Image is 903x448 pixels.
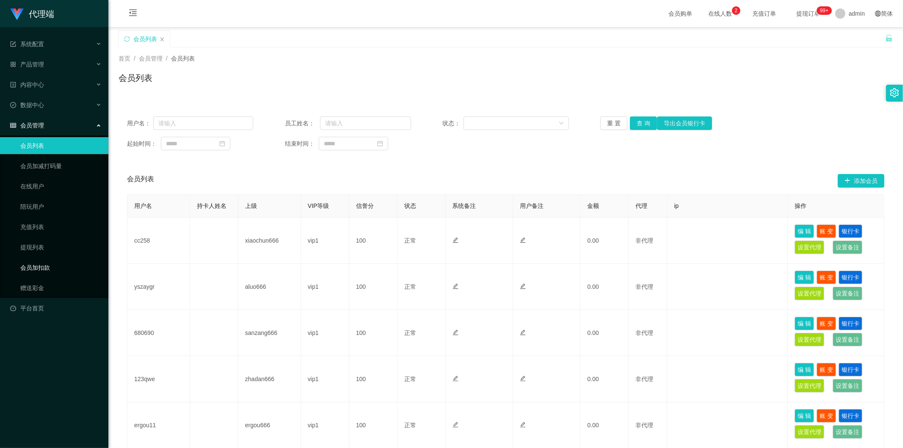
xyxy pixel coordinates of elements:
[153,116,253,130] input: 请输入
[349,264,398,310] td: 100
[127,139,161,148] span: 起始时间：
[580,310,629,356] td: 0.00
[520,202,544,209] span: 用户备注
[795,224,814,238] button: 编 辑
[20,198,102,215] a: 陪玩用户
[10,122,16,128] i: 图标: table
[127,310,190,356] td: 680690
[795,333,824,346] button: 设置代理
[792,11,824,17] span: 提现订单
[875,11,881,17] i: 图标: global
[10,300,102,317] a: 图标: dashboard平台首页
[580,264,629,310] td: 0.00
[520,329,526,335] i: 图标: edit
[10,61,16,67] i: 图标: appstore-o
[10,81,44,88] span: 内容中心
[732,6,740,15] sup: 2
[404,202,416,209] span: 状态
[817,6,832,15] sup: 1158
[20,259,102,276] a: 会员加扣款
[320,116,411,130] input: 请输入
[817,363,836,376] button: 账 变
[635,283,653,290] span: 非代理
[134,202,152,209] span: 用户名
[795,425,824,439] button: 设置代理
[520,422,526,428] i: 图标: edit
[10,82,16,88] i: 图标: profile
[29,0,54,28] h1: 代理端
[10,10,54,17] a: 代理端
[817,409,836,423] button: 账 变
[795,202,806,209] span: 操作
[795,379,824,393] button: 设置代理
[301,264,349,310] td: vip1
[404,237,416,244] span: 正常
[795,409,814,423] button: 编 辑
[453,283,458,289] i: 图标: edit
[839,409,862,423] button: 银行卡
[127,174,154,188] span: 会员列表
[795,363,814,376] button: 编 辑
[520,237,526,243] i: 图标: edit
[704,11,736,17] span: 在线人数
[285,139,319,148] span: 结束时间：
[635,202,647,209] span: 代理
[635,422,653,429] span: 非代理
[587,202,599,209] span: 金额
[635,237,653,244] span: 非代理
[349,356,398,402] td: 100
[839,271,862,284] button: 银行卡
[124,36,130,42] i: 图标: sync
[133,31,157,47] div: 会员列表
[134,55,135,62] span: /
[20,279,102,296] a: 赠送彩金
[10,41,44,47] span: 系统配置
[404,283,416,290] span: 正常
[20,158,102,174] a: 会员加减打码量
[20,178,102,195] a: 在线用户
[580,356,629,402] td: 0.00
[580,218,629,264] td: 0.00
[238,356,301,402] td: zhadan666
[119,0,147,28] i: 图标: menu-fold
[349,218,398,264] td: 100
[127,264,190,310] td: yszaygr
[119,55,130,62] span: 首页
[377,141,383,147] i: 图标: calendar
[139,55,163,62] span: 会员管理
[453,422,458,428] i: 图标: edit
[245,202,257,209] span: 上级
[10,61,44,68] span: 产品管理
[453,202,476,209] span: 系统备注
[885,34,893,42] i: 图标: unlock
[600,116,627,130] button: 重 置
[735,6,738,15] p: 2
[748,11,780,17] span: 充值订单
[817,271,836,284] button: 账 变
[404,329,416,336] span: 正常
[833,425,862,439] button: 设置备注
[127,119,153,128] span: 用户名：
[795,271,814,284] button: 编 辑
[308,202,329,209] span: VIP等级
[520,283,526,289] i: 图标: edit
[20,239,102,256] a: 提现列表
[817,224,836,238] button: 账 变
[890,88,899,97] i: 图标: setting
[301,310,349,356] td: vip1
[301,218,349,264] td: vip1
[171,55,195,62] span: 会员列表
[833,379,862,393] button: 设置备注
[559,121,564,127] i: 图标: down
[520,376,526,382] i: 图标: edit
[166,55,168,62] span: /
[635,329,653,336] span: 非代理
[285,119,320,128] span: 员工姓名：
[839,224,862,238] button: 银行卡
[197,202,226,209] span: 持卡人姓名
[657,116,712,130] button: 导出会员银行卡
[238,218,301,264] td: xiaochun666
[160,37,165,42] i: 图标: close
[442,119,464,128] span: 状态：
[356,202,374,209] span: 信誉分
